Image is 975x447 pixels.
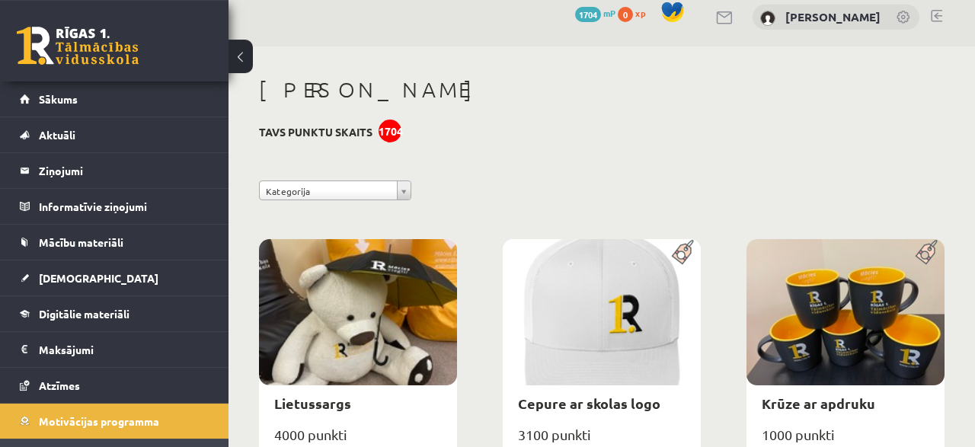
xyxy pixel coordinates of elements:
[635,7,645,19] span: xp
[575,7,615,19] a: 1704 mP
[20,332,209,367] a: Maksājumi
[20,404,209,439] a: Motivācijas programma
[259,126,372,139] h3: Tavs punktu skaits
[20,260,209,295] a: [DEMOGRAPHIC_DATA]
[39,307,129,321] span: Digitālie materiāli
[39,271,158,285] span: [DEMOGRAPHIC_DATA]
[39,414,159,428] span: Motivācijas programma
[39,92,78,106] span: Sākums
[259,180,411,200] a: Kategorija
[266,181,391,201] span: Kategorija
[518,394,660,412] a: Cepure ar skolas logo
[17,27,139,65] a: Rīgas 1. Tālmācības vidusskola
[20,225,209,260] a: Mācību materiāli
[274,394,351,412] a: Lietussargs
[760,11,775,26] img: Līva Ādmīdiņa
[575,7,601,22] span: 1704
[20,189,209,224] a: Informatīvie ziņojumi
[39,189,209,224] legend: Informatīvie ziņojumi
[20,296,209,331] a: Digitālie materiāli
[39,332,209,367] legend: Maksājumi
[762,394,875,412] a: Krūze ar apdruku
[603,7,615,19] span: mP
[618,7,633,22] span: 0
[667,239,701,265] img: Populāra prece
[910,239,945,265] img: Populāra prece
[39,128,75,142] span: Aktuāli
[20,368,209,403] a: Atzīmes
[618,7,653,19] a: 0 xp
[20,117,209,152] a: Aktuāli
[39,235,123,249] span: Mācību materiāli
[379,120,401,142] div: 1704
[259,77,945,103] h1: [PERSON_NAME]
[785,9,881,24] a: [PERSON_NAME]
[39,153,209,188] legend: Ziņojumi
[39,378,80,392] span: Atzīmes
[20,153,209,188] a: Ziņojumi
[20,81,209,117] a: Sākums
